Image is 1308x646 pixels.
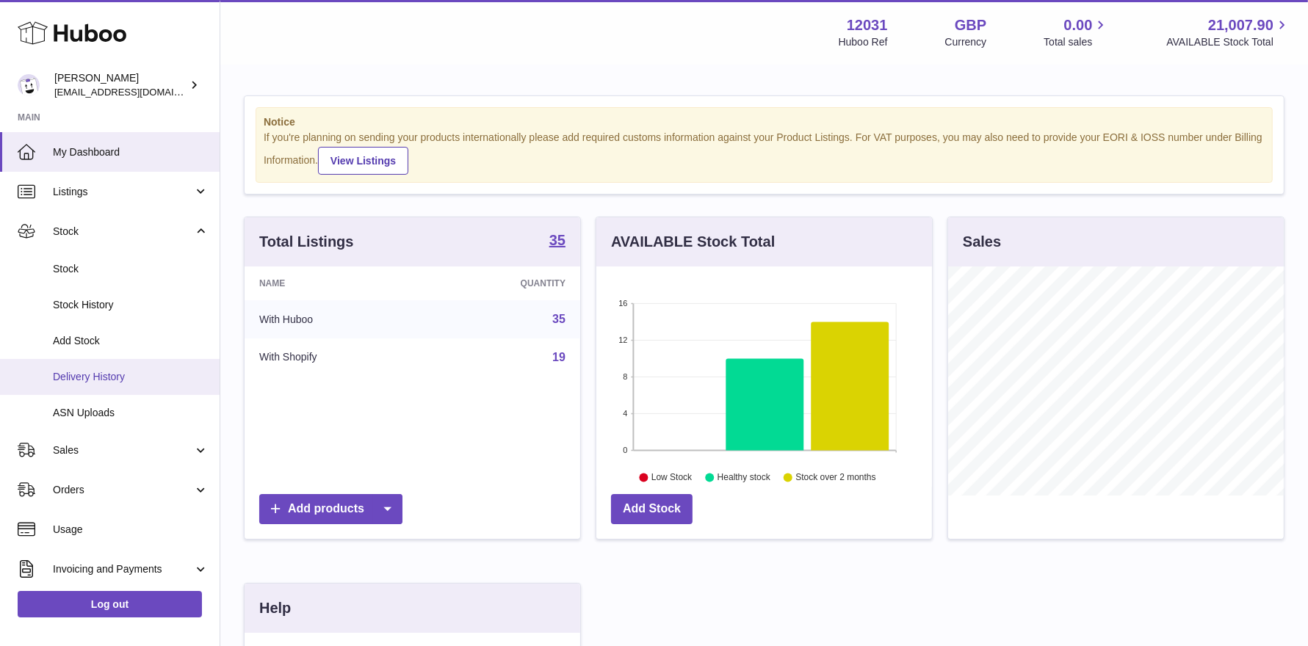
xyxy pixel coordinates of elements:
th: Name [245,266,425,300]
text: Low Stock [651,472,693,482]
strong: GBP [955,15,986,35]
a: Add Stock [611,494,693,524]
strong: 12031 [847,15,888,35]
text: 0 [623,446,627,454]
text: Stock over 2 months [795,472,875,482]
h3: Total Listings [259,232,354,252]
span: Listings [53,185,193,199]
td: With Huboo [245,300,425,338]
span: Delivery History [53,370,209,384]
span: Stock History [53,298,209,312]
h3: Sales [963,232,1001,252]
strong: 35 [549,233,566,247]
a: 0.00 Total sales [1044,15,1109,49]
span: Stock [53,262,209,276]
td: With Shopify [245,338,425,377]
span: [EMAIL_ADDRESS][DOMAIN_NAME] [54,86,216,98]
strong: Notice [264,115,1265,129]
text: Healthy stock [718,472,771,482]
span: Orders [53,483,193,497]
text: 16 [618,299,627,308]
text: 8 [623,372,627,381]
span: Total sales [1044,35,1109,49]
text: 4 [623,409,627,418]
span: Usage [53,523,209,537]
a: 35 [552,313,566,325]
div: [PERSON_NAME] [54,71,187,99]
span: Add Stock [53,334,209,348]
span: Stock [53,225,193,239]
div: If you're planning on sending your products internationally please add required customs informati... [264,131,1265,175]
h3: AVAILABLE Stock Total [611,232,775,252]
a: Add products [259,494,402,524]
a: Log out [18,591,202,617]
div: Currency [945,35,987,49]
a: View Listings [318,147,408,175]
a: 21,007.90 AVAILABLE Stock Total [1166,15,1290,49]
th: Quantity [425,266,580,300]
a: 35 [549,233,566,250]
span: Invoicing and Payments [53,562,193,576]
text: 12 [618,335,627,344]
span: ASN Uploads [53,406,209,420]
span: My Dashboard [53,145,209,159]
span: Sales [53,443,193,457]
span: 0.00 [1064,15,1093,35]
div: Huboo Ref [839,35,888,49]
span: 21,007.90 [1208,15,1273,35]
a: 19 [552,351,566,363]
img: admin@makewellforyou.com [18,74,40,96]
h3: Help [259,598,291,618]
span: AVAILABLE Stock Total [1166,35,1290,49]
